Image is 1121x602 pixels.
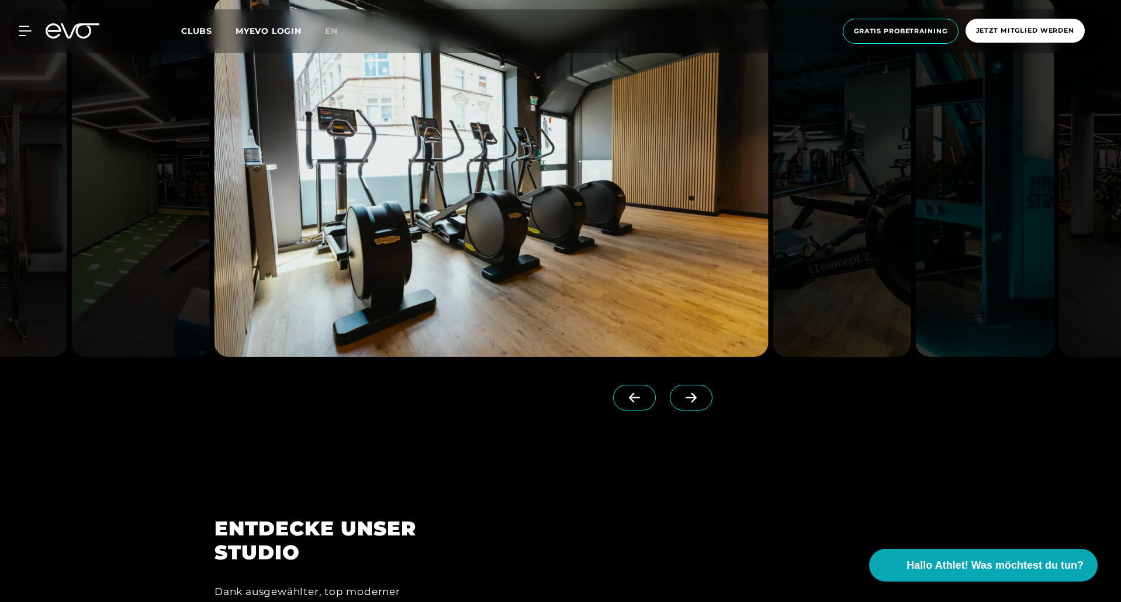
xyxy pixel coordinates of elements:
span: Hallo Athlet! Was möchtest du tun? [907,558,1084,573]
h2: ENTDECKE UNSER STUDIO [214,517,423,565]
button: Hallo Athlet! Was möchtest du tun? [869,549,1098,582]
a: Gratis Probetraining [839,19,962,44]
span: Gratis Probetraining [854,26,947,36]
span: Jetzt Mitglied werden [976,26,1074,36]
a: Jetzt Mitglied werden [962,19,1088,44]
a: en [325,25,352,38]
span: en [325,26,338,36]
span: Clubs [181,26,212,36]
a: MYEVO LOGIN [236,26,302,36]
a: Clubs [181,25,236,36]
